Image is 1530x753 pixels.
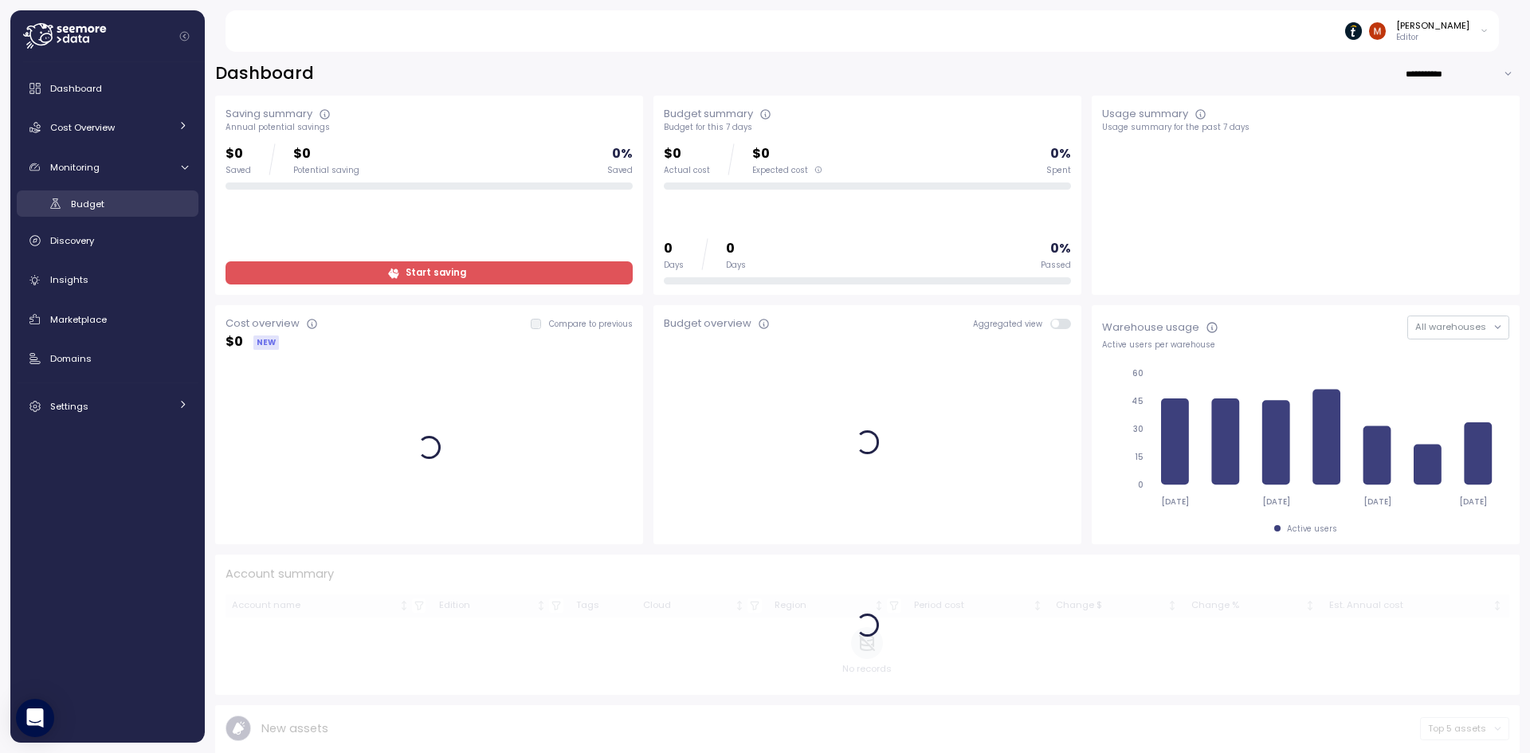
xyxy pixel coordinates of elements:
[1133,424,1144,434] tspan: 30
[1046,165,1071,176] div: Spent
[17,73,198,104] a: Dashboard
[726,260,746,271] div: Days
[50,273,88,286] span: Insights
[1102,106,1188,122] div: Usage summary
[1050,143,1071,165] p: 0 %
[1162,496,1190,507] tspan: [DATE]
[17,304,198,335] a: Marketplace
[406,262,466,284] span: Start saving
[752,143,823,165] p: $0
[293,143,359,165] p: $0
[50,161,100,174] span: Monitoring
[664,165,710,176] div: Actual cost
[17,343,198,375] a: Domains
[215,62,314,85] h2: Dashboard
[50,234,94,247] span: Discovery
[226,331,243,353] p: $ 0
[1102,339,1509,351] div: Active users per warehouse
[71,198,104,210] span: Budget
[226,165,251,176] div: Saved
[1345,22,1362,39] img: 6714de1ca73de131760c52a6.PNG
[1407,316,1509,339] button: All warehouses
[17,190,198,217] a: Budget
[50,400,88,413] span: Settings
[612,143,633,165] p: 0 %
[17,390,198,422] a: Settings
[752,165,808,176] span: Expected cost
[17,225,198,257] a: Discovery
[293,165,359,176] div: Potential saving
[226,106,312,122] div: Saving summary
[50,352,92,365] span: Domains
[175,30,194,42] button: Collapse navigation
[607,165,633,176] div: Saved
[664,316,751,331] div: Budget overview
[1050,238,1071,260] p: 0 %
[226,122,633,133] div: Annual potential savings
[1369,22,1386,39] img: ACg8ocL0-zmbQyez0zSjgCX_-BfuPFOPI1J3nd9iyrR1xhi0QhPWvQ=s96-c
[226,143,251,165] p: $0
[226,316,300,331] div: Cost overview
[1460,496,1488,507] tspan: [DATE]
[1132,368,1144,378] tspan: 60
[226,261,633,284] a: Start saving
[664,106,753,122] div: Budget summary
[1135,452,1144,462] tspan: 15
[50,313,107,326] span: Marketplace
[726,238,746,260] p: 0
[1102,122,1509,133] div: Usage summary for the past 7 days
[16,699,54,737] div: Open Intercom Messenger
[17,151,198,183] a: Monitoring
[253,335,279,350] div: NEW
[549,319,633,330] p: Compare to previous
[17,112,198,143] a: Cost Overview
[50,82,102,95] span: Dashboard
[17,264,198,296] a: Insights
[1102,320,1199,335] div: Warehouse usage
[1396,32,1469,43] p: Editor
[50,121,115,134] span: Cost Overview
[1364,496,1392,507] tspan: [DATE]
[1396,19,1469,32] div: [PERSON_NAME]
[1287,524,1337,535] div: Active users
[664,143,710,165] p: $0
[1132,396,1144,406] tspan: 45
[664,260,684,271] div: Days
[1041,260,1071,271] div: Passed
[1138,480,1144,490] tspan: 0
[1263,496,1291,507] tspan: [DATE]
[664,238,684,260] p: 0
[664,122,1071,133] div: Budget for this 7 days
[973,319,1050,329] span: Aggregated view
[1415,320,1486,333] span: All warehouses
